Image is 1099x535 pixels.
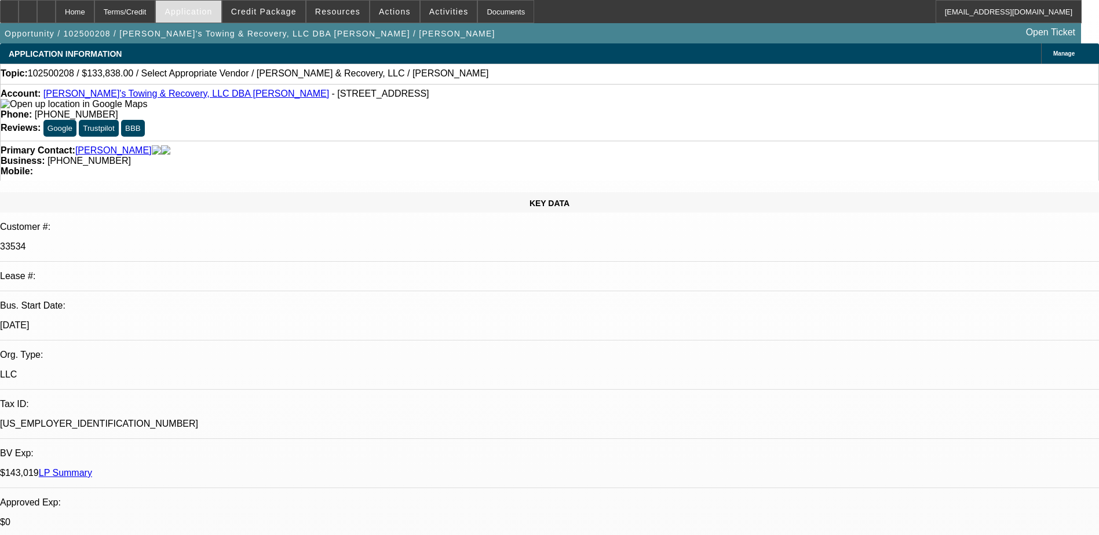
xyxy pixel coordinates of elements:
a: View Google Maps [1,99,147,109]
button: Actions [370,1,419,23]
span: 102500208 / $133,838.00 / Select Appropriate Vendor / [PERSON_NAME] & Recovery, LLC / [PERSON_NAME] [28,68,489,79]
button: Trustpilot [79,120,118,137]
button: Application [156,1,221,23]
img: facebook-icon.png [152,145,161,156]
strong: Reviews: [1,123,41,133]
span: Application [165,7,212,16]
strong: Business: [1,156,45,166]
span: [PHONE_NUMBER] [35,109,118,119]
button: Resources [306,1,369,23]
img: Open up location in Google Maps [1,99,147,109]
button: BBB [121,120,145,137]
span: Actions [379,7,411,16]
a: [PERSON_NAME] [75,145,152,156]
button: Activities [421,1,477,23]
span: Opportunity / 102500208 / [PERSON_NAME]'s Towing & Recovery, LLC DBA [PERSON_NAME] / [PERSON_NAME] [5,29,495,38]
span: KEY DATA [530,199,569,208]
strong: Topic: [1,68,28,79]
button: Credit Package [222,1,305,23]
a: [PERSON_NAME]'s Towing & Recovery, LLC DBA [PERSON_NAME] [43,89,329,98]
strong: Primary Contact: [1,145,75,156]
strong: Mobile: [1,166,33,176]
strong: Phone: [1,109,32,119]
span: APPLICATION INFORMATION [9,49,122,58]
img: linkedin-icon.png [161,145,170,156]
span: Activities [429,7,469,16]
button: Google [43,120,76,137]
span: - [STREET_ADDRESS] [332,89,429,98]
strong: Account: [1,89,41,98]
a: Open Ticket [1021,23,1080,42]
span: Resources [315,7,360,16]
span: [PHONE_NUMBER] [48,156,131,166]
span: Manage [1053,50,1075,57]
a: LP Summary [39,468,92,478]
span: Credit Package [231,7,297,16]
